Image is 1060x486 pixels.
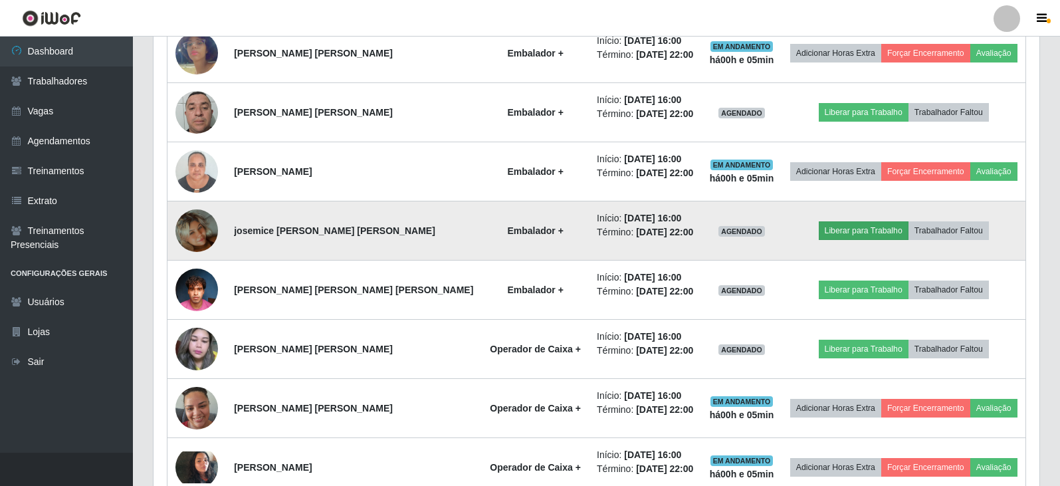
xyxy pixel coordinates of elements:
[597,211,694,225] li: Início:
[597,403,694,417] li: Término:
[22,10,81,27] img: CoreUI Logo
[234,285,473,295] strong: [PERSON_NAME] [PERSON_NAME] [PERSON_NAME]
[790,44,881,62] button: Adicionar Horas Extra
[624,213,681,223] time: [DATE] 16:00
[597,225,694,239] li: Término:
[636,227,693,237] time: [DATE] 22:00
[819,340,908,358] button: Liberar para Trabalho
[597,462,694,476] li: Término:
[636,345,693,356] time: [DATE] 22:00
[597,93,694,107] li: Início:
[507,285,563,295] strong: Embalador +
[234,403,393,414] strong: [PERSON_NAME] [PERSON_NAME]
[490,403,581,414] strong: Operador de Caixa +
[790,458,881,477] button: Adicionar Horas Extra
[507,107,563,118] strong: Embalador +
[718,285,765,296] span: AGENDADO
[597,271,694,285] li: Início:
[175,84,218,140] img: 1724708797477.jpeg
[597,285,694,299] li: Término:
[819,103,908,122] button: Liberar para Trabalho
[597,166,694,180] li: Término:
[881,399,970,418] button: Forçar Encerramento
[881,44,970,62] button: Forçar Encerramento
[718,108,765,118] span: AGENDADO
[234,225,435,236] strong: josemice [PERSON_NAME] [PERSON_NAME]
[970,162,1017,181] button: Avaliação
[624,449,681,460] time: [DATE] 16:00
[597,107,694,121] li: Término:
[718,226,765,237] span: AGENDADO
[175,143,218,199] img: 1733849599203.jpeg
[597,344,694,358] li: Término:
[790,399,881,418] button: Adicionar Horas Extra
[490,344,581,354] strong: Operador de Caixa +
[710,41,774,52] span: EM ANDAMENTO
[970,458,1017,477] button: Avaliação
[710,55,774,65] strong: há 00 h e 05 min
[790,162,881,181] button: Adicionar Horas Extra
[636,404,693,415] time: [DATE] 22:00
[597,330,694,344] li: Início:
[636,108,693,119] time: [DATE] 22:00
[881,162,970,181] button: Forçar Encerramento
[507,225,563,236] strong: Embalador +
[234,344,393,354] strong: [PERSON_NAME] [PERSON_NAME]
[710,396,774,407] span: EM ANDAMENTO
[710,469,774,479] strong: há 00 h e 05 min
[710,173,774,183] strong: há 00 h e 05 min
[908,221,989,240] button: Trabalhador Faltou
[970,44,1017,62] button: Avaliação
[624,35,681,46] time: [DATE] 16:00
[710,455,774,466] span: EM ANDAMENTO
[710,410,774,420] strong: há 00 h e 05 min
[175,321,218,378] img: 1634907805222.jpeg
[908,281,989,299] button: Trabalhador Faltou
[234,107,393,118] strong: [PERSON_NAME] [PERSON_NAME]
[175,380,218,436] img: 1712933645778.jpeg
[507,48,563,59] strong: Embalador +
[636,168,693,178] time: [DATE] 22:00
[819,281,908,299] button: Liberar para Trabalho
[710,160,774,170] span: EM ANDAMENTO
[908,103,989,122] button: Trabalhador Faltou
[970,399,1017,418] button: Avaliação
[175,15,218,91] img: 1736193736674.jpeg
[490,462,581,473] strong: Operador de Caixa +
[234,166,312,177] strong: [PERSON_NAME]
[881,458,970,477] button: Forçar Encerramento
[597,448,694,462] li: Início:
[636,49,693,60] time: [DATE] 22:00
[597,34,694,48] li: Início:
[175,193,218,269] img: 1741955562946.jpeg
[507,166,563,177] strong: Embalador +
[597,152,694,166] li: Início:
[234,48,393,59] strong: [PERSON_NAME] [PERSON_NAME]
[819,221,908,240] button: Liberar para Trabalho
[624,94,681,105] time: [DATE] 16:00
[718,344,765,355] span: AGENDADO
[175,261,218,318] img: 1752757807847.jpeg
[908,340,989,358] button: Trabalhador Faltou
[597,48,694,62] li: Término:
[624,154,681,164] time: [DATE] 16:00
[234,462,312,473] strong: [PERSON_NAME]
[636,463,693,474] time: [DATE] 22:00
[624,272,681,283] time: [DATE] 16:00
[597,389,694,403] li: Início:
[636,286,693,297] time: [DATE] 22:00
[624,331,681,342] time: [DATE] 16:00
[175,451,218,483] img: 1732121401472.jpeg
[624,390,681,401] time: [DATE] 16:00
